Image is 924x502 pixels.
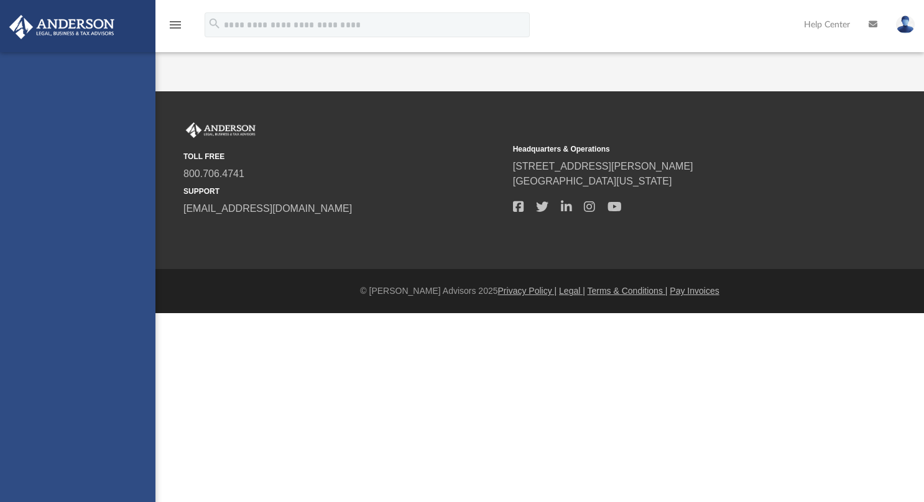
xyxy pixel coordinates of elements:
[513,161,693,171] a: [STREET_ADDRESS][PERSON_NAME]
[670,286,719,296] a: Pay Invoices
[559,286,585,296] a: Legal |
[183,168,244,179] a: 800.706.4741
[183,203,352,214] a: [EMAIL_ADDRESS][DOMAIN_NAME]
[896,16,915,34] img: User Pic
[6,15,118,39] img: Anderson Advisors Platinum Portal
[498,286,557,296] a: Privacy Policy |
[208,17,221,30] i: search
[183,186,504,197] small: SUPPORT
[155,285,924,298] div: © [PERSON_NAME] Advisors 2025
[513,176,672,186] a: [GEOGRAPHIC_DATA][US_STATE]
[183,151,504,162] small: TOLL FREE
[168,24,183,32] a: menu
[168,17,183,32] i: menu
[513,144,834,155] small: Headquarters & Operations
[183,122,258,139] img: Anderson Advisors Platinum Portal
[588,286,668,296] a: Terms & Conditions |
